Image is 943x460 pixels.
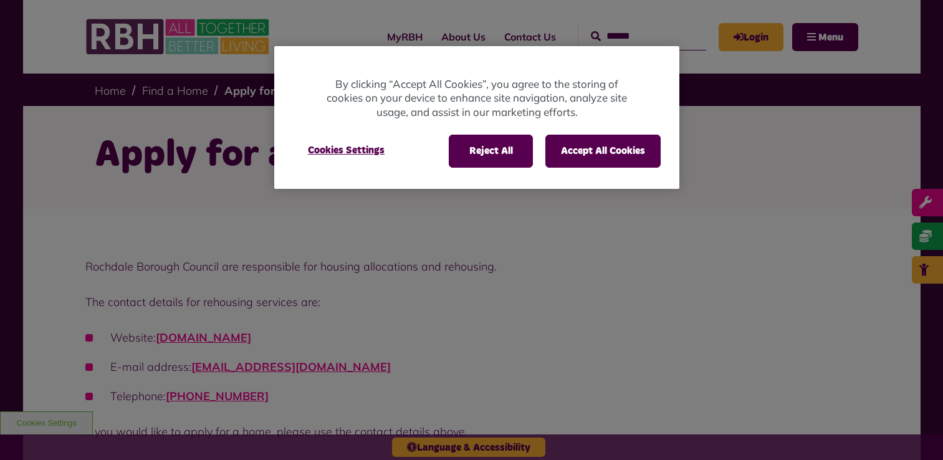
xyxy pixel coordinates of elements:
[449,135,533,167] button: Reject All
[293,135,400,166] button: Cookies Settings
[274,46,679,189] div: Cookie banner
[545,135,661,167] button: Accept All Cookies
[324,77,629,120] p: By clicking “Accept All Cookies”, you agree to the storing of cookies on your device to enhance s...
[274,46,679,189] div: Privacy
